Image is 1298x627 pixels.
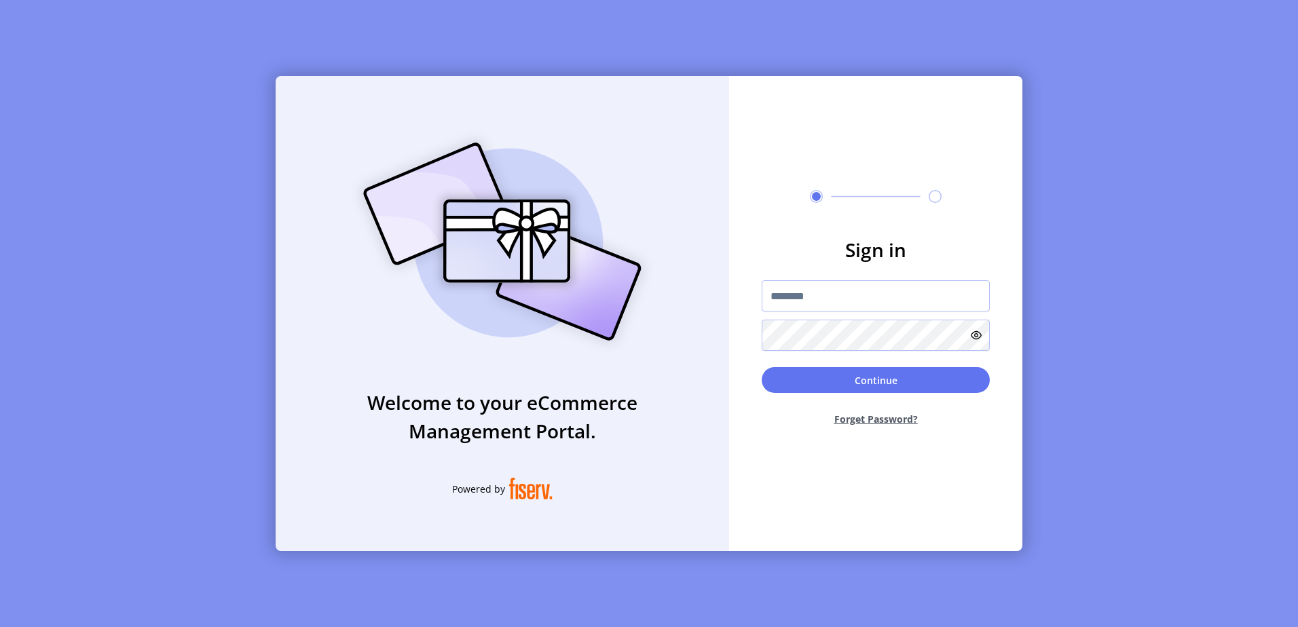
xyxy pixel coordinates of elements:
[762,235,990,264] h3: Sign in
[762,367,990,393] button: Continue
[276,388,729,445] h3: Welcome to your eCommerce Management Portal.
[343,128,662,356] img: card_Illustration.svg
[762,401,990,437] button: Forget Password?
[452,482,505,496] span: Powered by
